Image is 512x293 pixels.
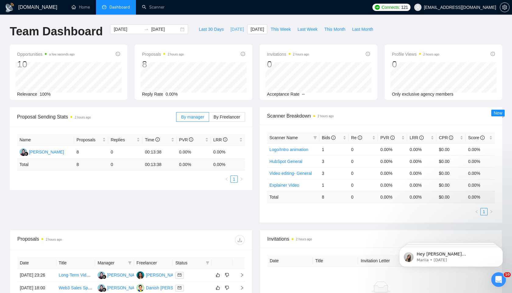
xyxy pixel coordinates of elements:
iframe: Intercom live chat [491,272,506,287]
span: user [416,5,420,9]
span: Status [175,259,203,266]
img: DW [137,284,144,292]
span: Acceptance Rate [267,92,300,97]
td: 0.00% [177,146,211,159]
td: 0.00% [466,179,495,191]
li: 1 [230,175,238,183]
a: NS[PERSON_NAME] [98,285,142,290]
span: Proposal Sending Stats [17,113,176,121]
button: dislike [223,271,231,279]
td: 0 [349,155,378,167]
td: 0.00% [407,167,436,179]
img: upwork-logo.png [375,5,380,10]
td: 8 [74,159,108,171]
div: 0 [392,58,439,70]
span: info-circle [358,136,362,140]
div: 0 [267,58,309,70]
a: NS[PERSON_NAME] [20,149,64,154]
td: $0.00 [436,167,466,179]
span: 10 [504,272,511,277]
span: [DATE] [230,26,244,33]
td: 0.00% [466,143,495,155]
span: info-circle [241,52,245,56]
td: $ 0.00 [436,191,466,203]
td: 00:13:38 [142,159,176,171]
img: gigradar-bm.png [24,152,28,156]
a: HubSpot General [269,159,302,164]
td: 1 [319,179,349,191]
td: 00:13:38 [142,146,176,159]
td: 1 [319,143,349,155]
img: gigradar-bm.png [102,275,106,279]
td: 0.00% [378,167,407,179]
span: info-circle [366,52,370,56]
a: NS[PERSON_NAME] [98,272,142,277]
button: like [214,271,222,279]
a: Logo/Intro animation [269,147,308,152]
span: Proposals [76,136,101,143]
td: 8 [319,191,349,203]
img: NS [20,148,27,156]
img: CW [137,271,144,279]
button: [DATE] [247,24,267,34]
span: swap-right [144,27,149,32]
span: Time [145,137,159,142]
span: filter [128,261,132,265]
td: 0.00% [466,167,495,179]
th: Date [17,257,56,269]
time: 2 hours ago [168,53,184,56]
div: Danish [PERSON_NAME] [146,284,196,291]
a: CW[PERSON_NAME] [137,272,181,277]
span: info-circle [189,137,193,142]
span: right [489,210,493,214]
h1: Team Dashboard [10,24,103,39]
span: This Week [271,26,291,33]
span: like [216,285,220,290]
time: 2 hours ago [296,238,312,241]
button: left [473,208,480,215]
td: 0.00 % [378,191,407,203]
td: $0.00 [436,179,466,191]
th: Manager [95,257,134,269]
a: 1 [481,208,487,215]
time: 2 hours ago [423,53,439,56]
span: right [235,286,244,290]
th: Freelancer [134,257,173,269]
th: Title [56,257,95,269]
span: 100% [40,92,51,97]
button: [DATE] [227,24,247,34]
td: 0 [349,143,378,155]
li: Next Page [488,208,495,215]
span: info-circle [116,52,120,56]
td: 0.00% [407,179,436,191]
span: info-circle [449,136,453,140]
td: Total [17,159,74,171]
iframe: Intercom notifications message [390,234,512,277]
td: 0.00% [378,143,407,155]
button: left [223,175,230,183]
a: Web3 Sales Specialist Needed for HubSpot Setup and Outreach [59,285,181,290]
td: 0.00 % [211,159,245,171]
span: to [144,27,149,32]
span: Only exclusive agency members [392,92,453,97]
button: Last Month [349,24,376,34]
span: right [235,273,244,277]
td: 0.00% [378,155,407,167]
button: dislike [223,284,231,291]
input: Start date [114,26,141,33]
td: 0.00% [211,146,245,159]
td: 0.00% [407,155,436,167]
button: Last Week [294,24,321,34]
span: Reply Rate [142,92,163,97]
td: $0.00 [436,143,466,155]
span: filter [312,133,318,142]
span: Re [351,135,362,140]
a: Long-Term Video Editor for LinkedIn Reels + Website Banner Video [59,273,186,277]
li: Previous Page [223,175,230,183]
span: CPR [439,135,453,140]
time: 2 hours ago [75,116,91,119]
span: -- [302,92,305,97]
span: Last 30 Days [199,26,224,33]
